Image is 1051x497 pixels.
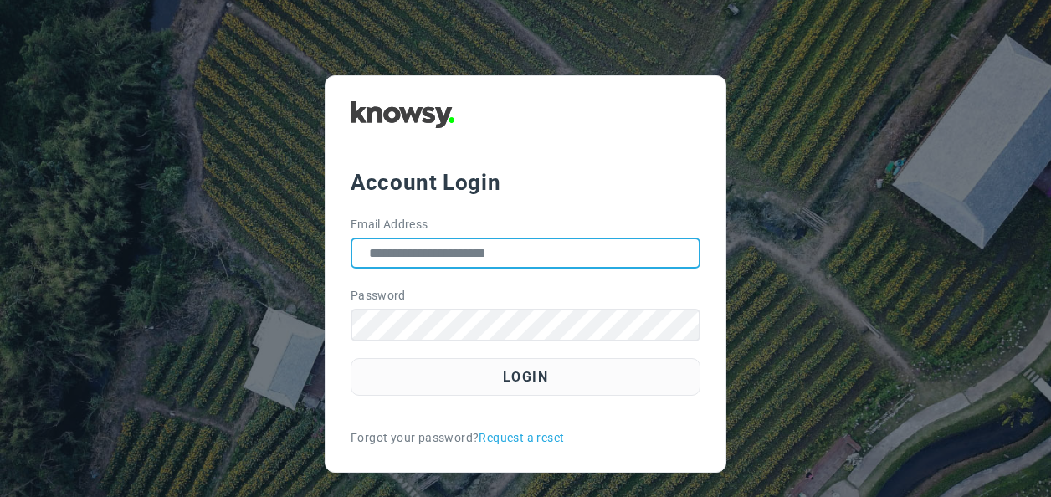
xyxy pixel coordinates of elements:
[351,287,406,305] label: Password
[351,429,700,447] div: Forgot your password?
[351,216,428,233] label: Email Address
[351,167,700,197] div: Account Login
[351,358,700,396] button: Login
[479,429,564,447] a: Request a reset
